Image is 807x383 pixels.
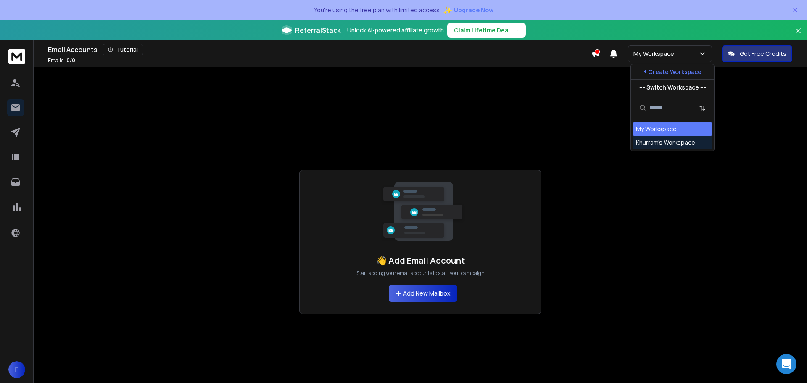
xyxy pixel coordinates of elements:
[633,50,678,58] p: My Workspace
[103,44,143,55] button: Tutorial
[443,4,452,16] span: ✨
[639,83,706,92] p: --- Switch Workspace ---
[454,6,493,14] span: Upgrade Now
[513,26,519,34] span: →
[447,23,526,38] button: Claim Lifetime Deal→
[636,125,677,133] div: My Workspace
[48,44,591,55] div: Email Accounts
[314,6,440,14] p: You're using the free plan with limited access
[8,361,25,378] button: F
[636,138,695,147] div: Khurram's Workspace
[722,45,792,62] button: Get Free Credits
[793,25,804,45] button: Close banner
[443,2,493,18] button: ✨Upgrade Now
[643,68,702,76] p: + Create Workspace
[347,26,444,34] p: Unlock AI-powered affiliate growth
[694,100,711,116] button: Sort by Sort A-Z
[740,50,786,58] p: Get Free Credits
[631,64,714,79] button: + Create Workspace
[776,354,796,374] div: Open Intercom Messenger
[48,57,75,64] p: Emails :
[356,270,485,277] p: Start adding your email accounts to start your campaign
[66,57,75,64] span: 0 / 0
[376,255,465,267] h1: 👋 Add Email Account
[295,25,340,35] span: ReferralStack
[389,285,457,302] button: Add New Mailbox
